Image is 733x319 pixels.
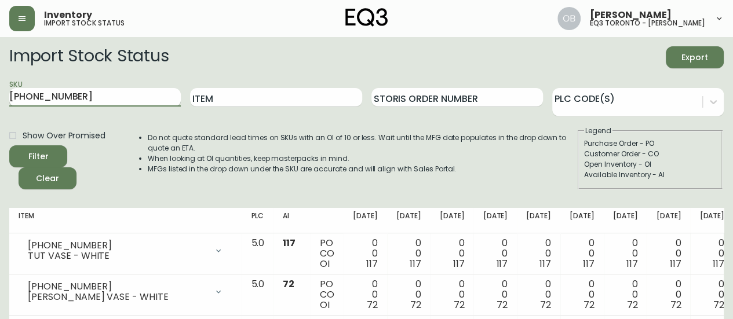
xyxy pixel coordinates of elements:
[320,279,334,310] div: PO CO
[440,279,465,310] div: 0 0
[557,7,581,30] img: 8e0065c524da89c5c924d5ed86cfe468
[242,233,273,274] td: 5.0
[19,238,232,263] div: [PHONE_NUMBER]TUT VASE - WHITE
[699,279,724,310] div: 0 0
[387,208,431,233] th: [DATE]
[28,240,207,251] div: [PHONE_NUMBER]
[570,279,595,310] div: 0 0
[44,20,125,27] h5: import stock status
[9,208,242,233] th: Item
[396,238,421,269] div: 0 0
[28,292,207,302] div: [PERSON_NAME] VASE - WHITE
[28,251,207,261] div: TUT VASE - WHITE
[675,50,714,65] span: Export
[283,277,294,291] span: 72
[584,138,716,149] div: Purchase Order - PO
[242,274,273,316] td: 5.0
[320,298,330,311] span: OI
[344,208,387,233] th: [DATE]
[9,46,169,68] h2: Import Stock Status
[497,298,508,311] span: 72
[9,145,67,167] button: Filter
[28,149,49,164] div: Filter
[584,170,716,180] div: Available Inventory - AI
[584,126,612,136] legend: Legend
[473,208,517,233] th: [DATE]
[584,149,716,159] div: Customer Order - CO
[570,238,595,269] div: 0 0
[483,279,508,310] div: 0 0
[670,298,681,311] span: 72
[613,279,638,310] div: 0 0
[367,298,378,311] span: 72
[584,159,716,170] div: Open Inventory - OI
[28,171,67,186] span: Clear
[353,279,378,310] div: 0 0
[410,257,421,270] span: 117
[44,10,92,20] span: Inventory
[584,298,595,311] span: 72
[242,208,273,233] th: PLC
[283,236,296,250] span: 117
[483,238,508,269] div: 0 0
[669,257,681,270] span: 117
[396,279,421,310] div: 0 0
[19,279,232,305] div: [PHONE_NUMBER][PERSON_NAME] VASE - WHITE
[431,208,474,233] th: [DATE]
[627,298,638,311] span: 72
[647,208,690,233] th: [DATE]
[526,238,551,269] div: 0 0
[273,208,311,233] th: AI
[540,298,551,311] span: 72
[148,133,577,153] li: Do not quote standard lead times on SKUs with an OI of 10 or less. Wait until the MFG date popula...
[440,238,465,269] div: 0 0
[713,298,724,311] span: 72
[353,238,378,269] div: 0 0
[453,257,465,270] span: 117
[28,281,207,292] div: [PHONE_NUMBER]
[590,20,705,27] h5: eq3 toronto - [PERSON_NAME]
[656,279,681,310] div: 0 0
[345,8,388,27] img: logo
[666,46,724,68] button: Export
[320,257,330,270] span: OI
[539,257,551,270] span: 117
[699,238,724,269] div: 0 0
[23,130,105,142] span: Show Over Promised
[410,298,421,311] span: 72
[560,208,604,233] th: [DATE]
[496,257,508,270] span: 117
[713,257,724,270] span: 117
[148,164,577,174] li: MFGs listed in the drop down under the SKU are accurate and will align with Sales Portal.
[366,257,378,270] span: 117
[517,208,560,233] th: [DATE]
[148,153,577,164] li: When looking at OI quantities, keep masterpacks in mind.
[626,257,638,270] span: 117
[613,238,638,269] div: 0 0
[19,167,76,189] button: Clear
[604,208,647,233] th: [DATE]
[583,257,595,270] span: 117
[320,238,334,269] div: PO CO
[590,10,672,20] span: [PERSON_NAME]
[526,279,551,310] div: 0 0
[656,238,681,269] div: 0 0
[454,298,465,311] span: 72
